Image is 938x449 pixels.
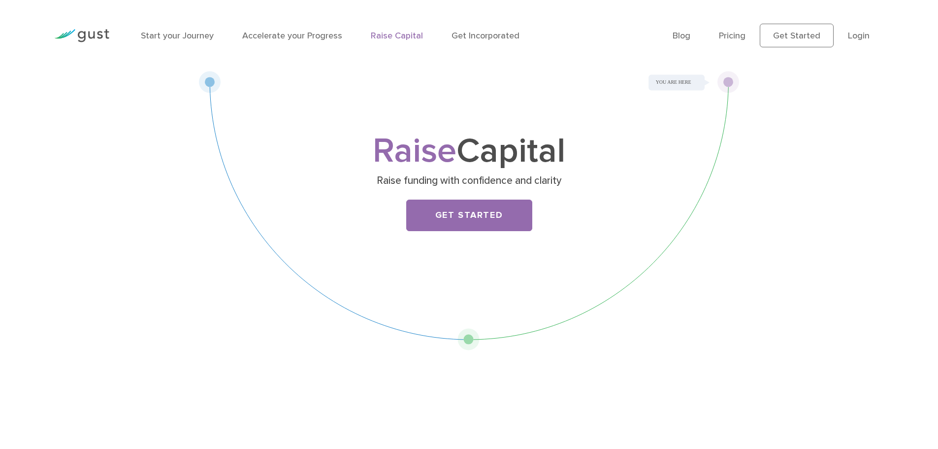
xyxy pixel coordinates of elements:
h1: Capital [275,136,664,167]
span: Raise [373,130,456,172]
a: Pricing [719,31,745,41]
a: Raise Capital [371,31,423,41]
a: Login [848,31,870,41]
p: Raise funding with confidence and clarity [278,174,660,188]
a: Get Started [760,24,834,47]
a: Blog [673,31,690,41]
a: Start your Journey [141,31,214,41]
a: Get Started [406,200,532,231]
img: Gust Logo [54,29,109,42]
a: Accelerate your Progress [242,31,342,41]
a: Get Incorporated [452,31,519,41]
